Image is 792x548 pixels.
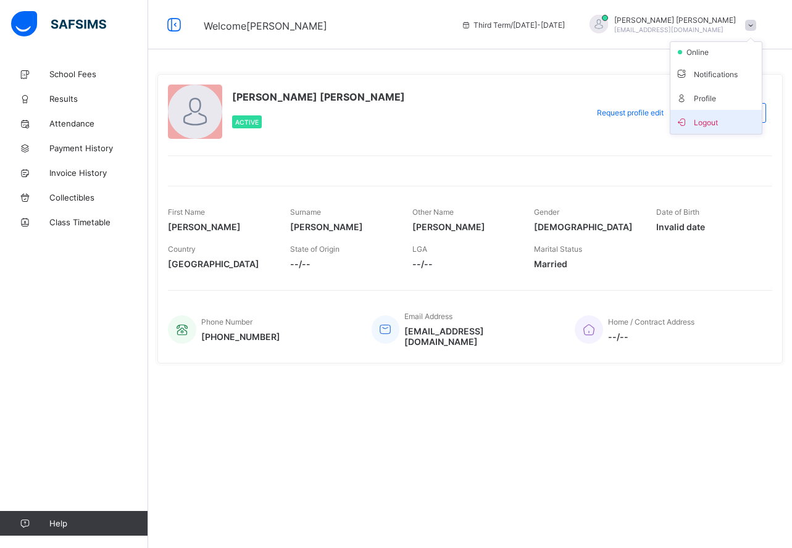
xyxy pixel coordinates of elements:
[675,67,757,81] span: Notifications
[49,94,148,104] span: Results
[290,222,394,232] span: [PERSON_NAME]
[412,207,454,217] span: Other Name
[49,518,148,528] span: Help
[290,207,321,217] span: Surname
[168,244,196,254] span: Country
[670,42,762,62] li: dropdown-list-item-null-2
[168,259,272,269] span: [GEOGRAPHIC_DATA]
[235,118,259,126] span: Active
[404,326,556,347] span: [EMAIL_ADDRESS][DOMAIN_NAME]
[168,222,272,232] span: [PERSON_NAME]
[685,48,716,57] span: online
[534,222,638,232] span: [DEMOGRAPHIC_DATA]
[412,259,516,269] span: --/--
[201,317,252,326] span: Phone Number
[614,26,723,33] span: [EMAIL_ADDRESS][DOMAIN_NAME]
[670,110,762,134] li: dropdown-list-item-buttom-7
[597,108,664,117] span: Request profile edit
[614,15,736,25] span: [PERSON_NAME] [PERSON_NAME]
[670,86,762,110] li: dropdown-list-item-text-4
[49,193,148,202] span: Collectibles
[49,143,148,153] span: Payment History
[534,259,638,269] span: Married
[534,207,559,217] span: Gender
[232,91,405,103] span: [PERSON_NAME] [PERSON_NAME]
[49,168,148,178] span: Invoice History
[656,222,760,232] span: Invalid date
[290,259,394,269] span: --/--
[168,207,205,217] span: First Name
[461,20,565,30] span: session/term information
[608,331,694,342] span: --/--
[534,244,582,254] span: Marital Status
[49,118,148,128] span: Attendance
[204,20,327,32] span: Welcome [PERSON_NAME]
[577,15,762,35] div: Robert Bob
[290,244,340,254] span: State of Origin
[49,217,148,227] span: Class Timetable
[412,222,516,232] span: [PERSON_NAME]
[675,91,757,105] span: Profile
[11,11,106,37] img: safsims
[670,62,762,86] li: dropdown-list-item-text-3
[656,207,699,217] span: Date of Birth
[412,244,427,254] span: LGA
[675,115,757,129] span: Logout
[201,331,280,342] span: [PHONE_NUMBER]
[49,69,148,79] span: School Fees
[608,317,694,326] span: Home / Contract Address
[404,312,452,321] span: Email Address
